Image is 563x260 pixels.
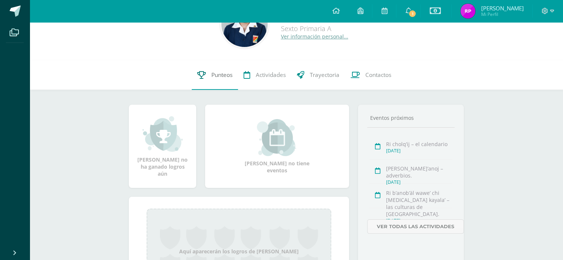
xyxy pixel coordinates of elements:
div: [DATE] [386,148,452,154]
img: achievement_small.png [143,115,183,152]
img: be95009adb1ad98626e176db19f6507c.png [221,1,268,47]
span: 1 [408,10,416,18]
span: Punteos [211,71,232,79]
img: event_small.png [257,119,297,156]
div: [PERSON_NAME]’anoj – adverbios. [386,165,452,179]
div: Ri b’anob’äl wawe’ chi [MEDICAL_DATA] kayala’ – las culturas de [GEOGRAPHIC_DATA]. [386,189,452,217]
a: Ver todas las actividades [367,219,464,234]
a: Ver información personal... [281,33,348,40]
span: Mi Perfil [481,11,523,17]
span: Trayectoria [310,71,339,79]
div: [PERSON_NAME] no ha ganado logros aún [136,115,189,177]
div: [PERSON_NAME] no tiene eventos [240,119,314,174]
div: [DATE] [386,217,452,224]
span: Contactos [365,71,391,79]
div: [DATE] [386,179,452,185]
a: Punteos [192,60,238,90]
span: Actividades [256,71,286,79]
a: Contactos [345,60,397,90]
div: Eventos próximos [367,114,455,121]
div: Sexto Primaria A [281,24,373,33]
img: 86b5fdf82b516cd82e2b97a1ad8108b3.png [460,4,475,18]
div: Ri cholq’ij – el calendario [386,141,452,148]
a: Trayectoria [291,60,345,90]
span: [PERSON_NAME] [481,4,523,12]
a: Actividades [238,60,291,90]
